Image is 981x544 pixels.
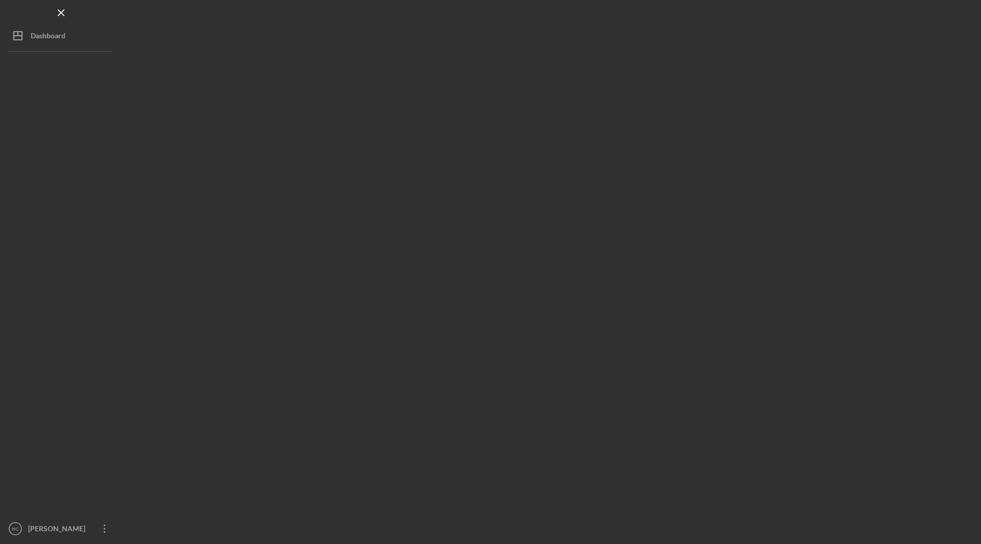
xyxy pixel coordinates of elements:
[5,26,118,46] button: Dashboard
[26,518,92,541] div: [PERSON_NAME]
[5,518,118,539] button: RC[PERSON_NAME]
[12,526,19,532] text: RC
[31,26,65,49] div: Dashboard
